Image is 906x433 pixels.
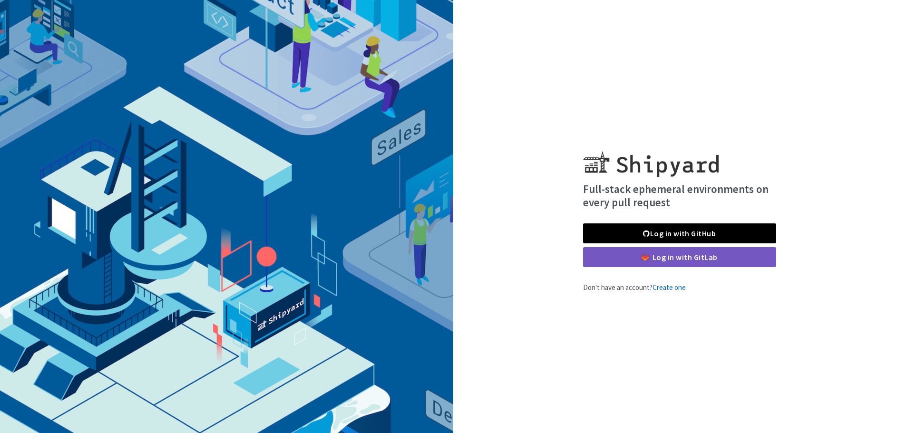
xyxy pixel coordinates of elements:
img: gitlab-color.svg [642,254,649,261]
a: Log in with GitHub [583,223,776,243]
a: Log in with GitLab [583,247,776,267]
a: Create one [653,283,686,292]
h4: Full-stack ephemeral environments on every pull request [583,183,776,209]
span: Don't have an account? [583,283,686,292]
img: Shipyard logo [583,140,719,177]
